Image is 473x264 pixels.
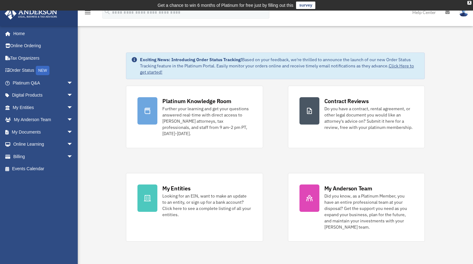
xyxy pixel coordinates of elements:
a: Billingarrow_drop_down [4,150,82,163]
div: Get a chance to win 6 months of Platinum for free just by filling out this [158,2,294,9]
div: close [467,1,471,5]
div: Do you have a contract, rental agreement, or other legal document you would like an attorney's ad... [324,106,413,130]
span: arrow_drop_down [67,138,79,151]
div: Contract Reviews [324,97,369,105]
span: arrow_drop_down [67,150,79,163]
a: survey [296,2,315,9]
div: Based on your feedback, we're thrilled to announce the launch of our new Order Status Tracking fe... [140,57,420,75]
div: Did you know, as a Platinum Member, you have an entire professional team at your disposal? Get th... [324,193,413,230]
a: Online Ordering [4,40,82,52]
div: My Entities [162,184,190,192]
a: My Entities Looking for an EIN, want to make an update to an entity, or sign up for a bank accoun... [126,173,263,242]
a: Platinum Q&Aarrow_drop_down [4,77,82,89]
a: Platinum Knowledge Room Further your learning and get your questions answered real-time with dire... [126,86,263,148]
i: search [104,8,111,15]
span: arrow_drop_down [67,126,79,139]
a: Digital Productsarrow_drop_down [4,89,82,102]
span: arrow_drop_down [67,77,79,89]
a: Online Learningarrow_drop_down [4,138,82,151]
div: Looking for an EIN, want to make an update to an entity, or sign up for a bank account? Click her... [162,193,251,218]
div: Platinum Knowledge Room [162,97,231,105]
a: Home [4,27,79,40]
a: My Entitiesarrow_drop_down [4,101,82,114]
a: Order StatusNEW [4,64,82,77]
a: Events Calendar [4,163,82,175]
span: arrow_drop_down [67,89,79,102]
div: My Anderson Team [324,184,372,192]
a: My Anderson Team Did you know, as a Platinum Member, you have an entire professional team at your... [288,173,425,242]
a: Click Here to get started! [140,63,414,75]
a: Contract Reviews Do you have a contract, rental agreement, or other legal document you would like... [288,86,425,148]
a: menu [84,11,91,16]
div: NEW [36,66,49,75]
a: My Documentsarrow_drop_down [4,126,82,138]
div: Further your learning and get your questions answered real-time with direct access to [PERSON_NAM... [162,106,251,137]
i: menu [84,9,91,16]
a: My Anderson Teamarrow_drop_down [4,114,82,126]
span: arrow_drop_down [67,114,79,126]
strong: Exciting News: Introducing Order Status Tracking! [140,57,242,62]
img: User Pic [459,8,468,17]
img: Anderson Advisors Platinum Portal [3,7,59,20]
span: arrow_drop_down [67,101,79,114]
a: Tax Organizers [4,52,82,64]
